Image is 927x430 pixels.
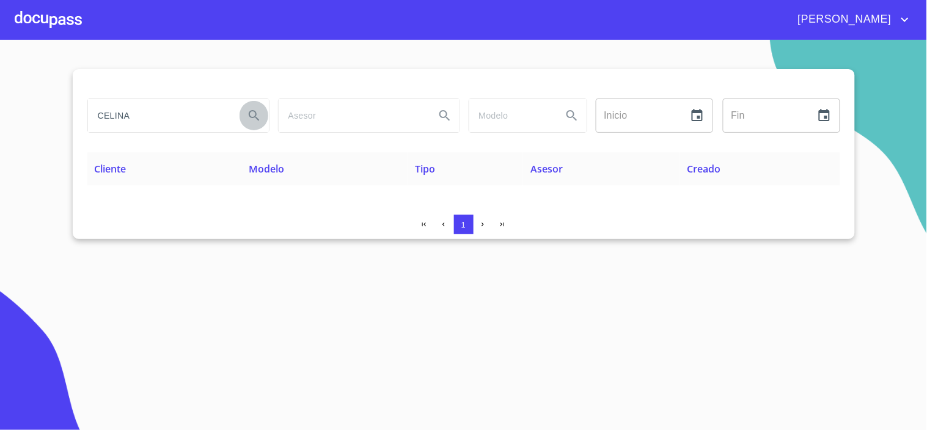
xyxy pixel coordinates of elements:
span: Asesor [530,162,563,176]
button: account of current user [789,10,912,29]
input: search [469,99,552,132]
span: 1 [461,220,466,229]
button: Search [557,101,587,130]
span: Tipo [415,162,435,176]
button: Search [240,101,269,130]
span: Creado [687,162,720,176]
input: search [88,99,235,132]
span: Cliente [95,162,126,176]
span: Modelo [249,162,284,176]
button: Search [430,101,460,130]
span: [PERSON_NAME] [789,10,898,29]
input: search [279,99,425,132]
button: 1 [454,215,474,234]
